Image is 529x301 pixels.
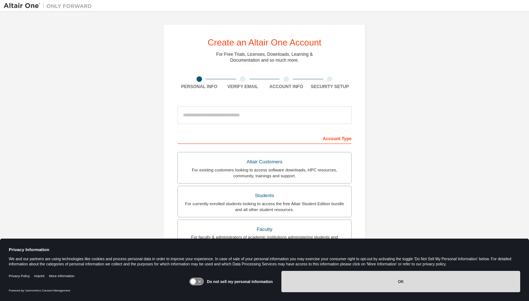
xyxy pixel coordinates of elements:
[216,51,313,63] div: For Free Trials, Licenses, Downloads, Learning & Documentation and so much more.
[182,167,347,179] div: For existing customers looking to access software downloads, HPC resources, community, trainings ...
[221,84,265,90] div: Verify Email
[264,84,308,90] div: Account Info
[182,191,347,201] div: Students
[177,132,352,144] div: Account Type
[182,157,347,167] div: Altair Customers
[308,84,352,90] div: Security Setup
[177,84,221,90] div: Personal Info
[208,38,321,47] div: Create an Altair One Account
[182,201,347,213] div: For currently enrolled students looking to access the free Altair Student Edition bundle and all ...
[182,234,347,246] div: For faculty & administrators of academic institutions administering students and accessing softwa...
[4,2,96,10] img: Altair One
[182,224,347,235] div: Faculty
